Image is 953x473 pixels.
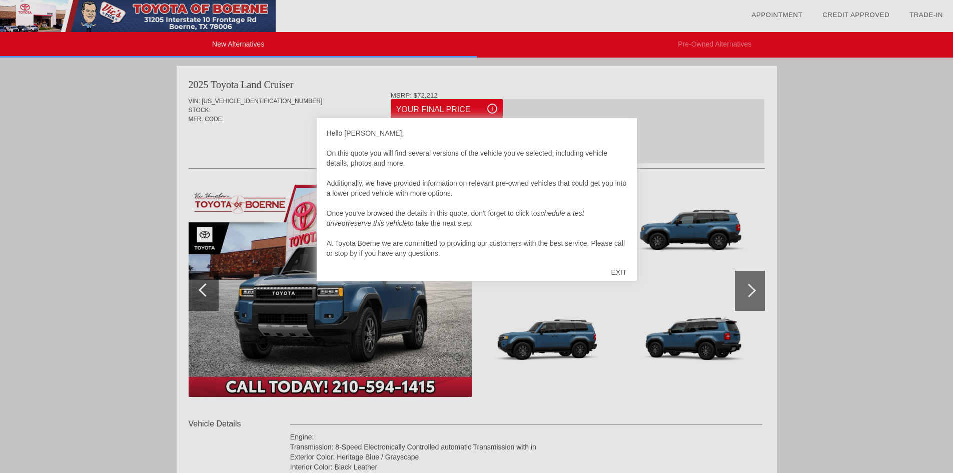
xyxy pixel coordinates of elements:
[751,11,802,19] a: Appointment
[327,209,584,227] em: schedule a test drive
[348,219,408,227] em: reserve this vehicle
[909,11,943,19] a: Trade-In
[601,257,636,287] div: EXIT
[327,128,627,258] div: Hello [PERSON_NAME], On this quote you will find several versions of the vehicle you've selected,...
[822,11,889,19] a: Credit Approved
